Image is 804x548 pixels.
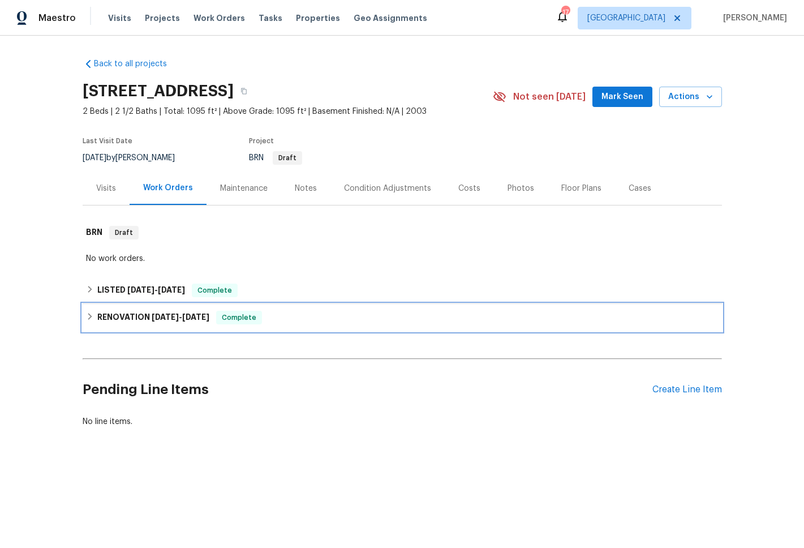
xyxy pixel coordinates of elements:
span: Not seen [DATE] [513,91,586,102]
div: Visits [96,183,116,194]
div: No line items. [83,416,722,427]
div: Condition Adjustments [344,183,431,194]
div: Photos [508,183,534,194]
div: LISTED [DATE]-[DATE]Complete [83,277,722,304]
span: Actions [668,90,713,104]
h2: Pending Line Items [83,363,652,416]
h6: LISTED [97,284,185,297]
span: Draft [110,227,137,238]
div: No work orders. [86,253,719,264]
span: [DATE] [127,286,154,294]
h2: [STREET_ADDRESS] [83,85,234,97]
span: [GEOGRAPHIC_DATA] [587,12,665,24]
div: Costs [458,183,480,194]
div: Notes [295,183,317,194]
span: Work Orders [194,12,245,24]
span: [DATE] [152,313,179,321]
div: by [PERSON_NAME] [83,151,188,165]
span: Complete [193,285,237,296]
div: 17 [561,7,569,18]
span: Maestro [38,12,76,24]
span: Tasks [259,14,282,22]
div: Create Line Item [652,384,722,395]
button: Mark Seen [592,87,652,108]
span: Projects [145,12,180,24]
span: - [127,286,185,294]
div: Cases [629,183,651,194]
span: Complete [217,312,261,323]
span: [DATE] [158,286,185,294]
button: Copy Address [234,81,254,101]
div: Floor Plans [561,183,601,194]
span: [PERSON_NAME] [719,12,787,24]
a: Back to all projects [83,58,191,70]
div: Maintenance [220,183,268,194]
span: [DATE] [182,313,209,321]
span: Properties [296,12,340,24]
div: Work Orders [143,182,193,194]
span: Project [249,138,274,144]
span: Mark Seen [601,90,643,104]
h6: RENOVATION [97,311,209,324]
button: Actions [659,87,722,108]
span: - [152,313,209,321]
h6: BRN [86,226,102,239]
span: Geo Assignments [354,12,427,24]
span: BRN [249,154,302,162]
span: Last Visit Date [83,138,132,144]
div: RENOVATION [DATE]-[DATE]Complete [83,304,722,331]
span: [DATE] [83,154,106,162]
span: Visits [108,12,131,24]
div: BRN Draft [83,215,722,251]
span: Draft [274,155,301,161]
span: 2 Beds | 2 1/2 Baths | Total: 1095 ft² | Above Grade: 1095 ft² | Basement Finished: N/A | 2003 [83,106,493,117]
